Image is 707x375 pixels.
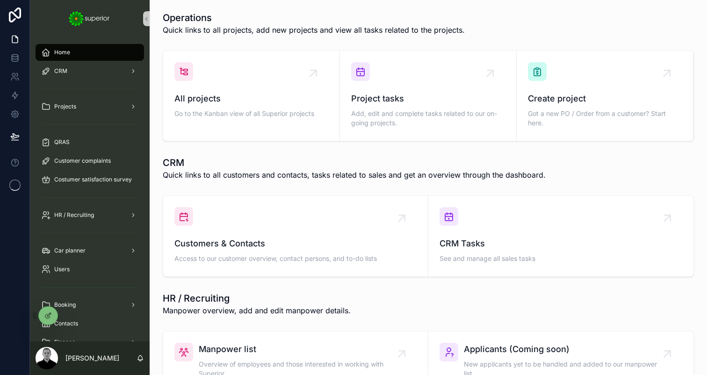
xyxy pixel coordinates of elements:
[54,176,132,183] span: Costumer satisfaction survey
[351,92,505,105] span: Project tasks
[65,353,119,363] p: [PERSON_NAME]
[163,156,546,169] h1: CRM
[54,301,76,309] span: Booking
[54,266,70,273] span: Users
[36,315,144,332] a: Contacts
[464,343,667,356] span: Applicants (Coming soon)
[36,171,144,188] a: Costumer satisfaction survey
[199,343,402,356] span: Manpower list
[528,92,682,105] span: Create project
[36,296,144,313] a: Booking
[36,242,144,259] a: Car planner
[163,196,428,276] a: Customers & ContactsAccess to our customer overview, contact persons, and to-do lists
[351,109,505,128] span: Add, edit and complete tasks related to our on-going projects.
[36,261,144,278] a: Users
[30,37,150,341] div: scrollable content
[36,134,144,151] a: QRAS
[163,24,465,36] span: Quick links to all projects, add new projects and view all tasks related to the projects.
[517,51,693,141] a: Create projectGot a new PO / Order from a customer? Start here.
[54,67,67,75] span: CRM
[36,207,144,224] a: HR / Recruiting
[163,305,351,316] span: Manpower overview, add and edit manpower details.
[54,103,76,110] span: Projects
[54,49,70,56] span: Home
[54,157,111,165] span: Customer complaints
[174,237,417,250] span: Customers & Contacts
[69,11,111,26] img: App logo
[163,169,546,180] span: Quick links to all customers and contacts, tasks related to sales and get an overview through the...
[440,254,682,263] span: See and manage all sales tasks
[54,138,70,146] span: QRAS
[36,98,144,115] a: Projects
[36,44,144,61] a: Home
[174,92,328,105] span: All projects
[54,211,94,219] span: HR / Recruiting
[54,247,86,254] span: Car planner
[528,109,682,128] span: Got a new PO / Order from a customer? Start here.
[174,109,328,118] span: Go to the Kanban view of all Superior projects
[54,320,78,327] span: Contacts
[36,334,144,351] a: Finance
[174,254,417,263] span: Access to our customer overview, contact persons, and to-do lists
[163,292,351,305] h1: HR / Recruiting
[163,11,465,24] h1: Operations
[54,339,75,346] span: Finance
[36,152,144,169] a: Customer complaints
[428,196,693,276] a: CRM TasksSee and manage all sales tasks
[163,51,340,141] a: All projectsGo to the Kanban view of all Superior projects
[340,51,517,141] a: Project tasksAdd, edit and complete tasks related to our on-going projects.
[36,63,144,79] a: CRM
[440,237,682,250] span: CRM Tasks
